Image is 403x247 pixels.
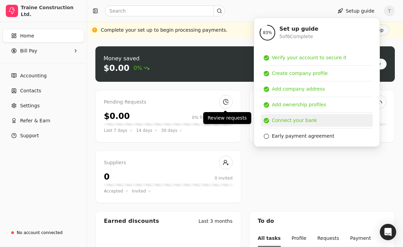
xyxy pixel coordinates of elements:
[3,129,84,142] button: Support
[272,70,328,77] div: Create company profile
[20,87,41,94] span: Contacts
[136,127,152,134] span: 14 days
[272,101,326,108] div: Add ownership profiles
[380,224,396,240] div: Open Intercom Messenger
[3,227,84,239] a: No account connected
[317,231,339,247] button: Requests
[104,63,129,74] div: $0.00
[105,5,225,16] input: Search
[272,117,317,124] div: Connect your bank
[215,175,233,181] div: 0 invited
[104,159,233,167] div: Suppliers
[192,114,233,121] div: 0% from last month
[21,4,81,18] div: Traine Construction Ltd.
[258,231,281,247] button: All tasks
[104,110,130,122] div: $0.00
[3,69,84,82] a: Accounting
[20,132,39,139] span: Support
[3,99,84,112] a: Settings
[332,5,380,16] button: Setup guide
[20,102,40,109] span: Settings
[20,117,50,124] span: Refer & Earn
[161,127,177,134] span: 30 days
[3,29,84,43] a: Home
[250,212,395,231] div: To do
[101,27,228,34] div: Complete your set up to begin processing payments.
[20,47,37,55] span: Bill Pay
[292,231,307,247] button: Profile
[3,114,84,127] button: Refer & Earn
[104,188,123,195] span: Accepted
[254,18,380,147] div: Setup guide
[17,230,63,236] div: No account connected
[272,54,346,61] div: Verify your account to secure it
[104,217,159,225] div: Earned discounts
[3,44,84,58] button: Bill Pay
[3,84,84,97] a: Contacts
[132,188,146,195] span: Invited
[104,171,110,183] div: 0
[384,5,395,16] button: T
[20,72,47,79] span: Accounting
[272,86,325,93] div: Add company address
[279,25,319,33] div: Set up guide
[272,133,334,140] div: Early payment agreement
[263,30,272,36] span: 83 %
[279,33,319,40] div: 5 of 6 Complete
[104,55,150,63] div: Money saved
[104,127,127,134] span: Last 7 days
[199,218,233,225] div: Last 3 months
[20,32,34,40] span: Home
[350,231,371,247] button: Payment
[104,98,233,106] div: Pending Requests
[134,64,150,72] span: 0%
[208,114,247,122] p: Review requests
